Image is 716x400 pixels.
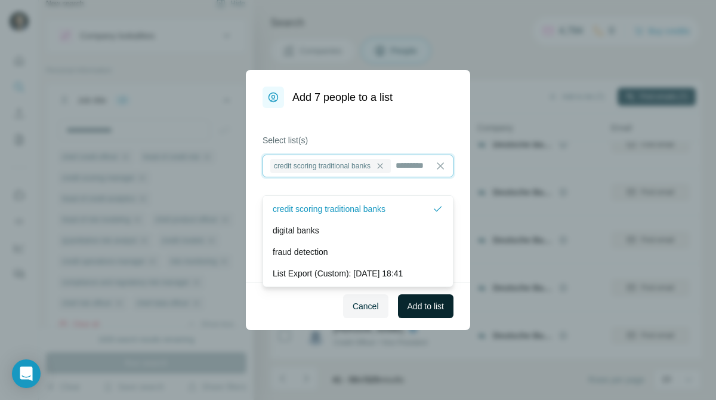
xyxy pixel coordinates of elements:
div: Open Intercom Messenger [12,359,41,388]
h1: Add 7 people to a list [292,89,393,106]
span: Cancel [353,300,379,312]
span: Add to list [408,300,444,312]
div: credit scoring traditional banks [270,159,391,173]
button: Add to list [398,294,453,318]
label: Select list(s) [263,134,453,146]
p: List Export (Custom): [DATE] 18:41 [273,267,403,279]
p: credit scoring traditional banks [273,203,385,215]
p: digital banks [273,224,319,236]
p: fraud detection [273,246,328,258]
button: Cancel [343,294,388,318]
